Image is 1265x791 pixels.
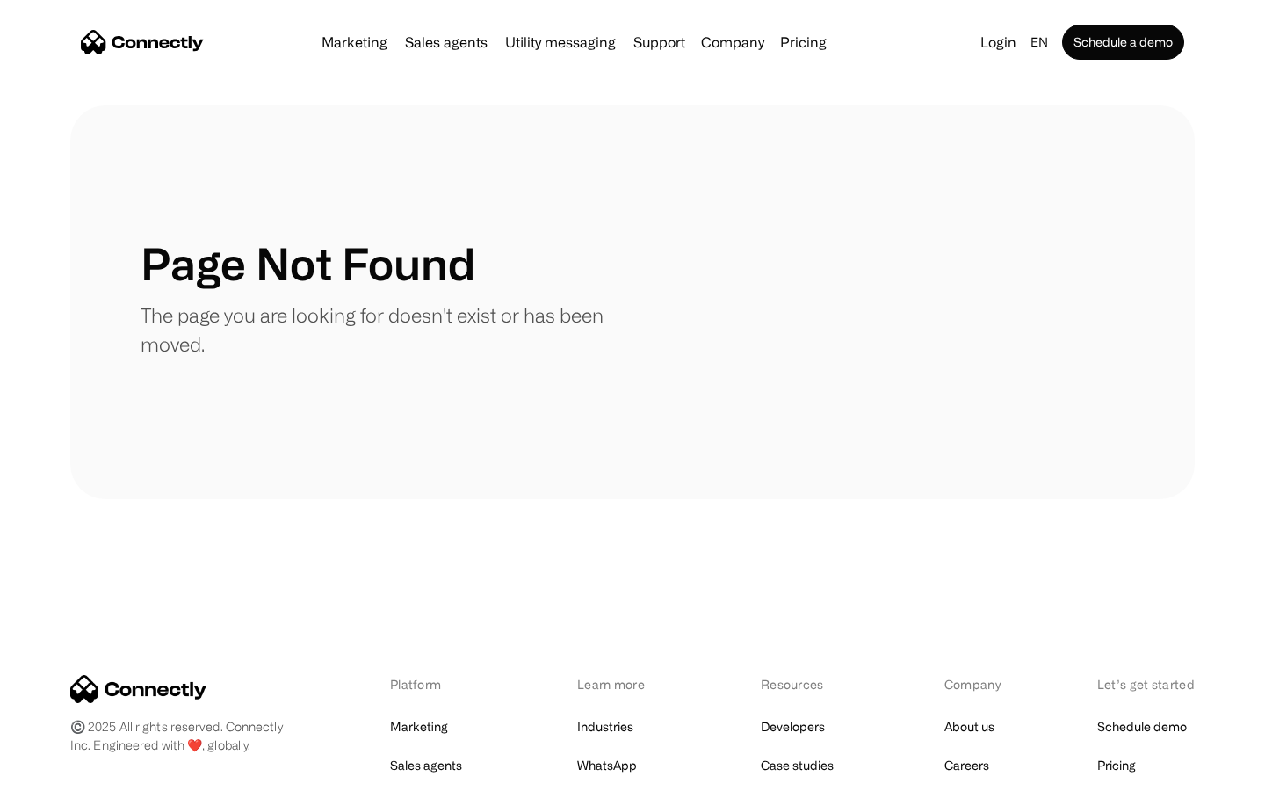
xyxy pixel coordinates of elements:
[761,675,853,693] div: Resources
[141,237,475,290] h1: Page Not Found
[314,35,394,49] a: Marketing
[1062,25,1184,60] a: Schedule a demo
[498,35,623,49] a: Utility messaging
[398,35,495,49] a: Sales agents
[390,715,448,739] a: Marketing
[1097,753,1136,778] a: Pricing
[577,675,669,693] div: Learn more
[577,715,633,739] a: Industries
[18,758,105,785] aside: Language selected: English
[141,301,632,359] p: The page you are looking for doesn't exist or has been moved.
[761,715,825,739] a: Developers
[390,753,462,778] a: Sales agents
[1030,30,1048,54] div: en
[944,675,1006,693] div: Company
[390,675,486,693] div: Platform
[944,715,994,739] a: About us
[1097,715,1187,739] a: Schedule demo
[1097,675,1195,693] div: Let’s get started
[701,30,764,54] div: Company
[773,35,834,49] a: Pricing
[761,753,834,778] a: Case studies
[626,35,692,49] a: Support
[944,753,989,778] a: Careers
[973,30,1023,54] a: Login
[577,753,637,778] a: WhatsApp
[35,760,105,785] ul: Language list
